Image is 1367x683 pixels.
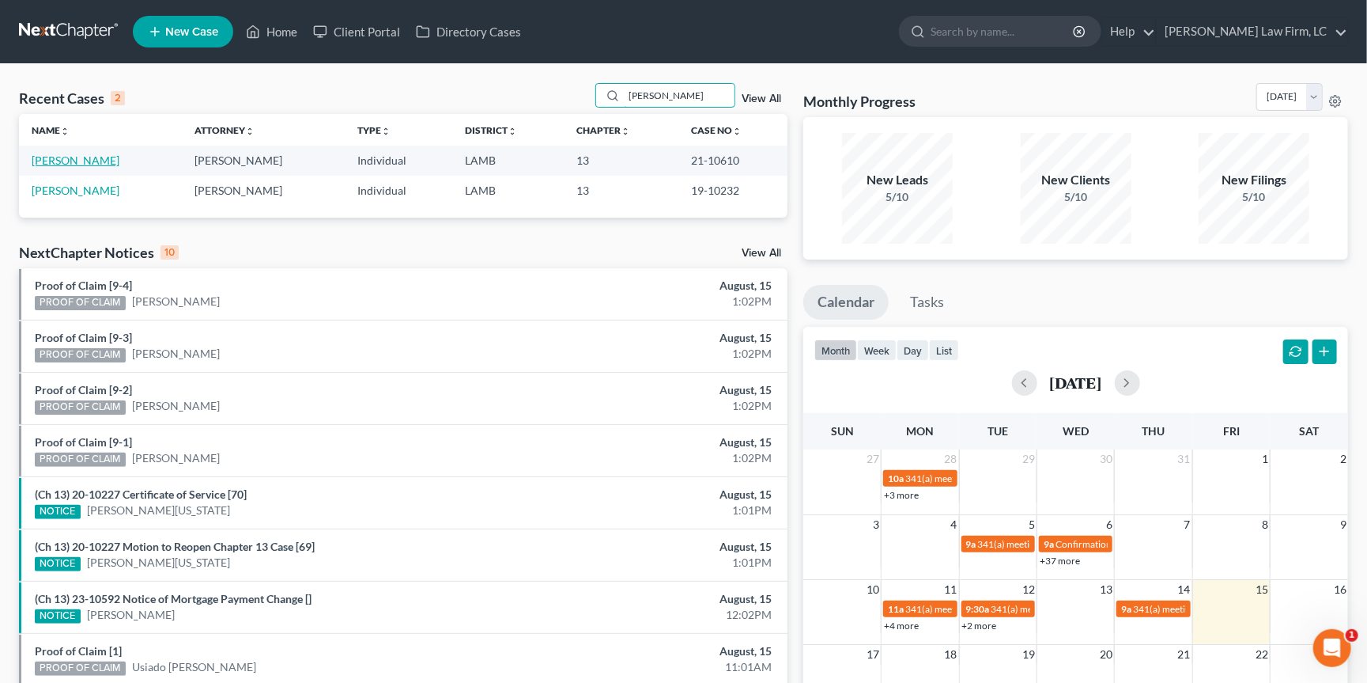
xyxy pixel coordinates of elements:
[537,487,772,503] div: August, 15
[1199,189,1309,205] div: 5/10
[165,26,218,38] span: New Case
[871,515,881,534] span: 3
[678,146,788,175] td: 21-10610
[691,124,742,136] a: Case Nounfold_more
[1260,515,1270,534] span: 8
[1254,645,1270,664] span: 22
[537,330,772,346] div: August, 15
[35,540,315,553] a: (Ch 13) 20-10227 Motion to Reopen Chapter 13 Case [69]
[238,17,305,46] a: Home
[465,124,517,136] a: Districtunfold_more
[408,17,529,46] a: Directory Cases
[111,91,125,105] div: 2
[35,383,132,397] a: Proof of Claim [9-2]
[896,285,958,320] a: Tasks
[1254,580,1270,599] span: 15
[1339,515,1348,534] span: 9
[35,505,81,519] div: NOTICE
[1339,450,1348,469] span: 2
[452,176,564,205] td: LAMB
[1313,629,1351,667] iframe: Intercom live chat
[537,503,772,518] div: 1:01PM
[358,124,391,136] a: Typeunfold_more
[132,294,220,309] a: [PERSON_NAME]
[35,609,81,624] div: NOTICE
[32,184,119,197] a: [PERSON_NAME]
[897,340,929,361] button: day
[19,89,125,108] div: Recent Cases
[1021,580,1037,599] span: 12
[1027,515,1037,534] span: 5
[1260,450,1270,469] span: 1
[87,503,230,518] a: [PERSON_NAME][US_STATE]
[35,557,81,571] div: NOTICE
[35,662,126,676] div: PROOF OF CLAIM
[857,340,897,361] button: week
[929,340,959,361] button: list
[35,592,312,605] a: (Ch 13) 23-10592 Notice of Mortgage Payment Change []
[564,176,678,205] td: 13
[966,538,976,550] span: 9a
[35,331,132,344] a: Proof of Claim [9-3]
[884,620,919,632] a: +4 more
[1121,603,1131,615] span: 9a
[814,340,857,361] button: month
[537,346,772,362] div: 1:02PM
[1105,515,1114,534] span: 6
[1021,189,1131,205] div: 5/10
[1346,629,1358,642] span: 1
[1299,424,1319,438] span: Sat
[1133,603,1286,615] span: 341(a) meeting for [PERSON_NAME]
[305,17,408,46] a: Client Portal
[346,146,453,175] td: Individual
[1176,645,1192,664] span: 21
[943,450,959,469] span: 28
[1044,538,1054,550] span: 9a
[624,84,734,107] input: Search by name...
[621,127,630,136] i: unfold_more
[1102,17,1155,46] a: Help
[831,424,854,438] span: Sun
[537,382,772,398] div: August, 15
[1021,450,1037,469] span: 29
[1098,645,1114,664] span: 20
[35,453,126,467] div: PROOF OF CLAIM
[35,435,132,449] a: Proof of Claim [9-1]
[991,603,1144,615] span: 341(a) meeting for [PERSON_NAME]
[576,124,630,136] a: Chapterunfold_more
[35,348,126,362] div: PROOF OF CLAIM
[182,176,345,205] td: [PERSON_NAME]
[865,645,881,664] span: 17
[943,580,959,599] span: 11
[537,643,772,659] div: August, 15
[1021,171,1131,189] div: New Clients
[1021,645,1037,664] span: 19
[132,398,220,414] a: [PERSON_NAME]
[742,93,781,104] a: View All
[35,644,122,658] a: Proof of Claim [1]
[182,146,345,175] td: [PERSON_NAME]
[245,127,255,136] i: unfold_more
[537,555,772,571] div: 1:01PM
[888,472,904,484] span: 10a
[35,279,132,292] a: Proof of Claim [9-4]
[1183,515,1192,534] span: 7
[194,124,255,136] a: Attorneyunfold_more
[537,539,772,555] div: August, 15
[60,127,70,136] i: unfold_more
[564,146,678,175] td: 13
[1223,424,1240,438] span: Fri
[1157,17,1347,46] a: [PERSON_NAME] Law Firm, LC
[452,146,564,175] td: LAMB
[87,555,230,571] a: [PERSON_NAME][US_STATE]
[1050,374,1102,391] h2: [DATE]
[803,285,889,320] a: Calendar
[32,124,70,136] a: Nameunfold_more
[865,580,881,599] span: 10
[508,127,517,136] i: unfold_more
[865,450,881,469] span: 27
[905,472,1058,484] span: 341(a) meeting for [PERSON_NAME]
[931,17,1075,46] input: Search by name...
[35,400,126,415] div: PROOF OF CLAIM
[537,659,772,675] div: 11:01AM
